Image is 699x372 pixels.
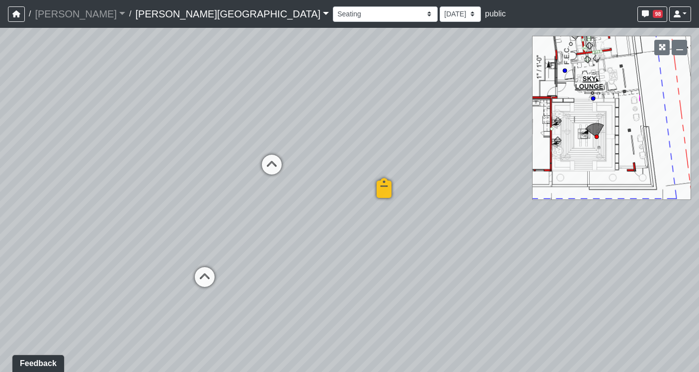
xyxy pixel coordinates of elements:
[35,4,125,24] a: [PERSON_NAME]
[653,10,663,18] span: 98
[125,4,135,24] span: /
[135,4,329,24] a: [PERSON_NAME][GEOGRAPHIC_DATA]
[485,9,506,18] span: public
[7,352,66,372] iframe: Ybug feedback widget
[637,6,667,22] button: 98
[25,4,35,24] span: /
